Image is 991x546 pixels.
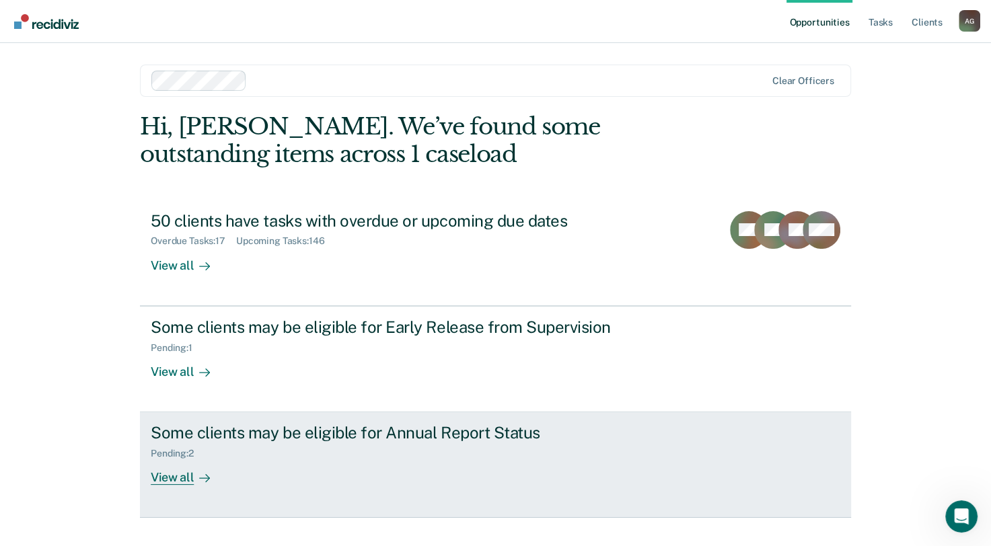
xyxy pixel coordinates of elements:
div: View all [151,459,226,485]
iframe: Intercom live chat [945,500,978,533]
div: Some clients may be eligible for Early Release from Supervision [151,317,623,337]
div: 50 clients have tasks with overdue or upcoming due dates [151,211,623,231]
div: View all [151,247,226,273]
div: Some clients may be eligible for Annual Report Status [151,423,623,442]
div: Pending : 2 [151,448,205,459]
button: Profile dropdown button [959,10,980,32]
div: A G [959,10,980,32]
a: Some clients may be eligible for Annual Report StatusPending:2View all [140,412,851,518]
div: Overdue Tasks : 17 [151,235,236,247]
img: Recidiviz [14,14,79,29]
div: Clear officers [772,75,834,87]
a: 50 clients have tasks with overdue or upcoming due datesOverdue Tasks:17Upcoming Tasks:146View all [140,200,851,306]
div: Pending : 1 [151,342,203,354]
a: Some clients may be eligible for Early Release from SupervisionPending:1View all [140,306,851,412]
div: Upcoming Tasks : 146 [236,235,336,247]
div: Hi, [PERSON_NAME]. We’ve found some outstanding items across 1 caseload [140,113,708,168]
div: View all [151,353,226,379]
